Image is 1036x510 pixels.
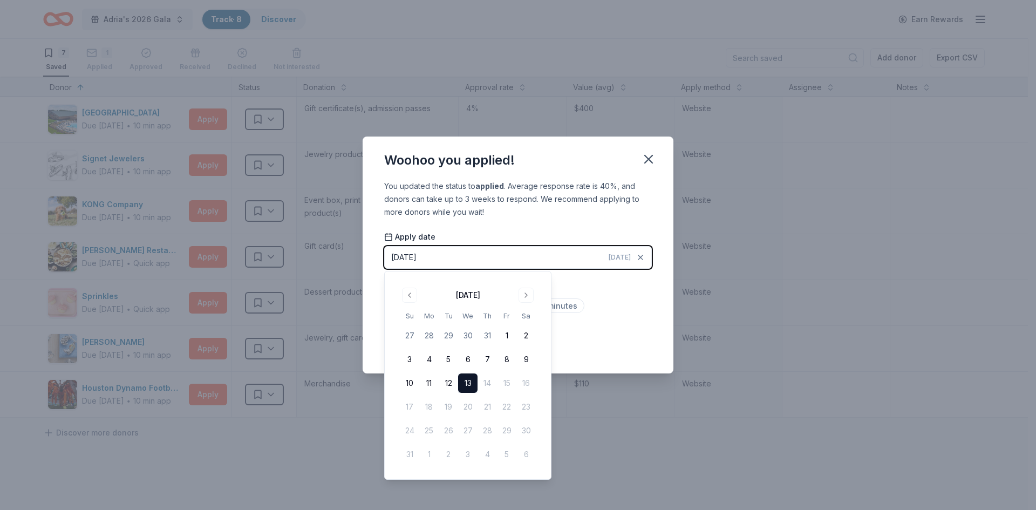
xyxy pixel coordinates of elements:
button: 4 [419,350,439,369]
button: 30 [458,326,478,345]
button: 1 [497,326,516,345]
button: 10 [400,373,419,393]
b: applied [475,181,504,191]
button: 3 [400,350,419,369]
button: 12 [439,373,458,393]
button: Go to next month [519,288,534,303]
button: 7 [478,350,497,369]
button: 8 [497,350,516,369]
button: 6 [458,350,478,369]
div: You updated the status to . Average response rate is 40%, and donors can take up to 3 weeks to re... [384,180,652,219]
th: Sunday [400,310,419,322]
button: [DATE][DATE] [384,246,652,269]
button: 28 [419,326,439,345]
th: Monday [419,310,439,322]
button: 13 [458,373,478,393]
button: 27 [400,326,419,345]
button: 5 [439,350,458,369]
div: Woohoo you applied! [384,152,515,169]
div: [DATE] [391,251,417,264]
div: [DATE] [456,289,480,302]
span: Apply date [384,232,435,242]
th: Saturday [516,310,536,322]
button: 29 [439,326,458,345]
th: Thursday [478,310,497,322]
button: Go to previous month [402,288,417,303]
span: [DATE] [609,253,631,262]
button: 31 [478,326,497,345]
button: 9 [516,350,536,369]
button: 11 [419,373,439,393]
th: Friday [497,310,516,322]
button: 2 [516,326,536,345]
th: Wednesday [458,310,478,322]
th: Tuesday [439,310,458,322]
